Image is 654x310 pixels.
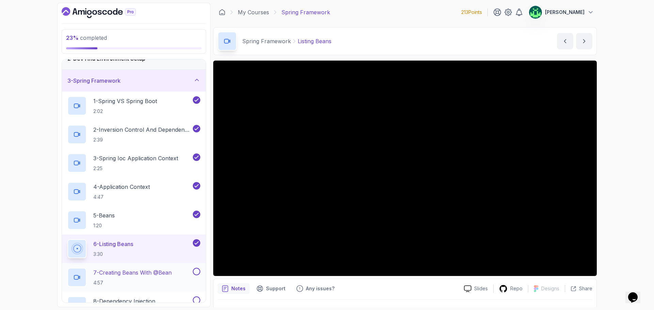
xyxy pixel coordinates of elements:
[218,283,250,294] button: notes button
[93,211,115,219] p: 5 - Beans
[557,33,573,49] button: previous content
[62,70,206,92] button: 3-Spring Framework
[494,284,528,293] a: Repo
[213,61,597,276] iframe: 6 - Listing Beans
[242,37,291,45] p: Spring Framework
[219,9,225,16] a: Dashboard
[93,194,150,200] p: 4:47
[565,285,592,292] button: Share
[62,7,152,18] a: Dashboard
[529,5,594,19] button: user profile image[PERSON_NAME]
[93,108,157,115] p: 2:02
[579,285,592,292] p: Share
[67,96,200,115] button: 1-Spring VS Spring Boot2:02
[67,182,200,201] button: 4-Application Context4:47
[458,285,493,292] a: Slides
[67,268,200,287] button: 7-Creating Beans With @Bean4:57
[93,136,191,143] p: 2:39
[545,9,585,16] p: [PERSON_NAME]
[93,165,178,172] p: 2:25
[252,283,290,294] button: Support button
[510,285,523,292] p: Repo
[66,34,107,41] span: completed
[93,251,133,258] p: 3:30
[298,37,331,45] p: Listing Beans
[67,153,200,173] button: 3-Spring Ioc Application Context2:25
[93,183,150,191] p: 4 - Application Context
[67,211,200,230] button: 5-Beans1:20
[461,9,482,16] p: 213 Points
[576,33,592,49] button: next content
[93,240,133,248] p: 6 - Listing Beans
[93,279,172,286] p: 4:57
[474,285,488,292] p: Slides
[93,268,172,277] p: 7 - Creating Beans With @Bean
[67,125,200,144] button: 2-Inversion Control And Dependency Injection2:39
[67,239,200,258] button: 6-Listing Beans3:30
[281,8,330,16] p: Spring Framework
[66,34,79,41] span: 23 %
[93,297,155,305] p: 8 - Dependency Injection
[541,285,559,292] p: Designs
[67,77,121,85] h3: 3 - Spring Framework
[93,126,191,134] p: 2 - Inversion Control And Dependency Injection
[93,97,157,105] p: 1 - Spring VS Spring Boot
[93,222,115,229] p: 1:20
[529,6,542,19] img: user profile image
[231,285,246,292] p: Notes
[625,283,647,303] iframe: chat widget
[292,283,339,294] button: Feedback button
[93,154,178,162] p: 3 - Spring Ioc Application Context
[238,8,269,16] a: My Courses
[266,285,285,292] p: Support
[306,285,334,292] p: Any issues?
